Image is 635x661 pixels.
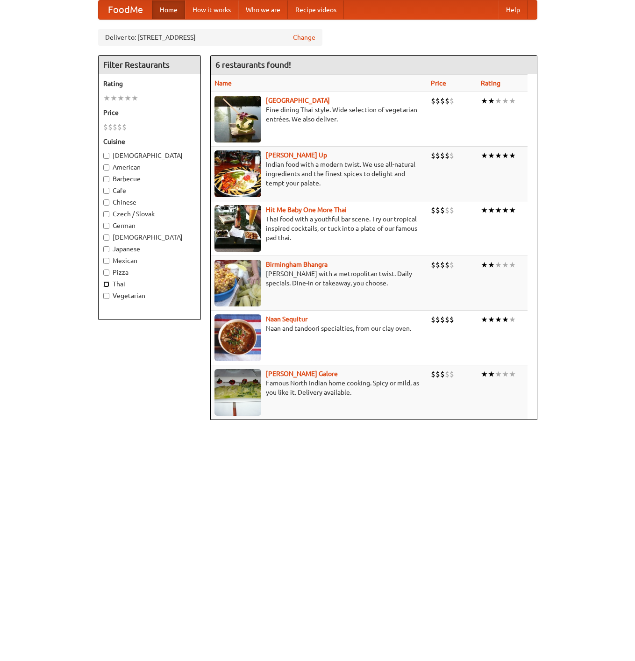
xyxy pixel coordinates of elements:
img: satay.jpg [214,96,261,142]
a: Birmingham Bhangra [266,261,328,268]
input: [DEMOGRAPHIC_DATA] [103,235,109,241]
input: Pizza [103,270,109,276]
li: ★ [481,96,488,106]
b: Hit Me Baby One More Thai [266,206,347,213]
li: $ [445,369,449,379]
li: $ [431,369,435,379]
li: $ [445,205,449,215]
li: ★ [495,96,502,106]
li: $ [113,122,117,132]
input: Thai [103,281,109,287]
li: $ [440,369,445,379]
a: Recipe videos [288,0,344,19]
li: $ [445,96,449,106]
li: ★ [502,150,509,161]
label: Czech / Slovak [103,209,196,219]
p: Thai food with a youthful bar scene. Try our tropical inspired cocktails, or tuck into a plate of... [214,214,424,242]
input: Cafe [103,188,109,194]
a: Price [431,79,446,87]
li: ★ [488,260,495,270]
a: [GEOGRAPHIC_DATA] [266,97,330,104]
h5: Price [103,108,196,117]
li: ★ [509,150,516,161]
label: [DEMOGRAPHIC_DATA] [103,233,196,242]
li: ★ [502,96,509,106]
img: currygalore.jpg [214,369,261,416]
li: $ [431,314,435,325]
li: $ [440,205,445,215]
a: Who we are [238,0,288,19]
a: Name [214,79,232,87]
li: ★ [124,93,131,103]
p: Famous North Indian home cooking. Spicy or mild, as you like it. Delivery available. [214,378,424,397]
img: naansequitur.jpg [214,314,261,361]
label: Cafe [103,186,196,195]
input: American [103,164,109,171]
li: ★ [509,205,516,215]
li: $ [431,96,435,106]
li: ★ [488,314,495,325]
label: Vegetarian [103,291,196,300]
li: ★ [131,93,138,103]
li: $ [449,260,454,270]
a: Naan Sequitur [266,315,307,323]
label: Japanese [103,244,196,254]
p: [PERSON_NAME] with a metropolitan twist. Daily specials. Dine-in or takeaway, you choose. [214,269,424,288]
li: $ [440,314,445,325]
input: [DEMOGRAPHIC_DATA] [103,153,109,159]
li: $ [117,122,122,132]
li: ★ [103,93,110,103]
li: ★ [488,369,495,379]
li: ★ [502,260,509,270]
li: ★ [481,260,488,270]
li: $ [431,205,435,215]
input: Chinese [103,199,109,206]
a: Change [293,33,315,42]
li: $ [435,314,440,325]
li: $ [449,96,454,106]
img: bhangra.jpg [214,260,261,306]
li: ★ [502,205,509,215]
li: $ [103,122,108,132]
li: ★ [509,369,516,379]
p: Fine dining Thai-style. Wide selection of vegetarian entrées. We also deliver. [214,105,424,124]
p: Indian food with a modern twist. We use all-natural ingredients and the finest spices to delight ... [214,160,424,188]
li: ★ [488,96,495,106]
div: Deliver to: [STREET_ADDRESS] [98,29,322,46]
a: [PERSON_NAME] Up [266,151,327,159]
h4: Filter Restaurants [99,56,200,74]
label: Thai [103,279,196,289]
li: $ [435,96,440,106]
li: $ [440,260,445,270]
li: ★ [481,150,488,161]
li: ★ [481,314,488,325]
li: $ [440,150,445,161]
input: Japanese [103,246,109,252]
input: Barbecue [103,176,109,182]
li: $ [431,260,435,270]
li: $ [445,260,449,270]
input: Czech / Slovak [103,211,109,217]
h5: Cuisine [103,137,196,146]
ng-pluralize: 6 restaurants found! [215,60,291,69]
label: Pizza [103,268,196,277]
li: ★ [502,314,509,325]
li: ★ [488,150,495,161]
li: $ [122,122,127,132]
li: $ [435,369,440,379]
label: German [103,221,196,230]
li: $ [435,205,440,215]
input: Mexican [103,258,109,264]
li: ★ [488,205,495,215]
label: Chinese [103,198,196,207]
li: $ [449,314,454,325]
li: $ [449,369,454,379]
a: Rating [481,79,500,87]
li: ★ [495,150,502,161]
li: $ [431,150,435,161]
h5: Rating [103,79,196,88]
li: $ [449,205,454,215]
li: ★ [509,96,516,106]
a: Home [152,0,185,19]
